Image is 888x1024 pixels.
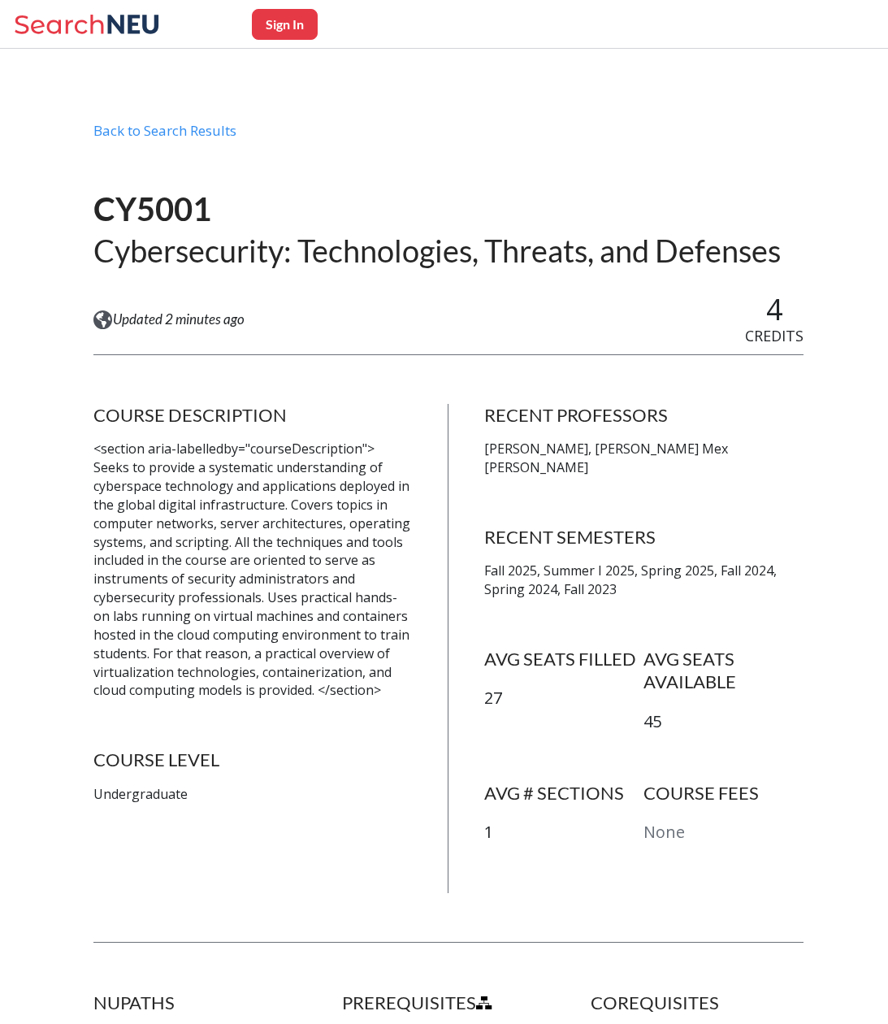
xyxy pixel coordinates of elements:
h4: COREQUISITES [591,991,804,1014]
h4: COURSE FEES [643,782,804,805]
p: 1 [484,821,644,844]
p: Fall 2025, Summer I 2025, Spring 2025, Fall 2024, Spring 2024, Fall 2023 [484,562,804,599]
p: 27 [484,687,644,710]
button: Sign In [252,9,318,40]
h2: Cybersecurity: Technologies, Threats, and Defenses [93,231,781,271]
h4: COURSE LEVEL [93,748,413,771]
p: Undergraduate [93,785,413,804]
h4: AVG SEATS FILLED [484,648,644,670]
p: 45 [643,710,804,734]
h4: PREREQUISITES [342,991,555,1014]
h4: COURSE DESCRIPTION [93,404,413,427]
span: Updated 2 minutes ago [113,310,245,328]
span: 4 [766,289,783,329]
p: <section aria-labelledby="courseDescription"> Seeks to provide a systematic understanding of cybe... [93,440,413,700]
h4: RECENT SEMESTERS [484,526,804,549]
p: [PERSON_NAME], [PERSON_NAME] Mex [PERSON_NAME] [484,440,804,477]
h1: CY5001 [93,189,781,230]
h4: NUPATHS [93,991,306,1014]
p: None [643,821,804,844]
h4: RECENT PROFESSORS [484,404,804,427]
h4: AVG # SECTIONS [484,782,644,805]
div: Back to Search Results [93,122,804,153]
h4: AVG SEATS AVAILABLE [643,648,804,694]
span: CREDITS [745,326,804,345]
